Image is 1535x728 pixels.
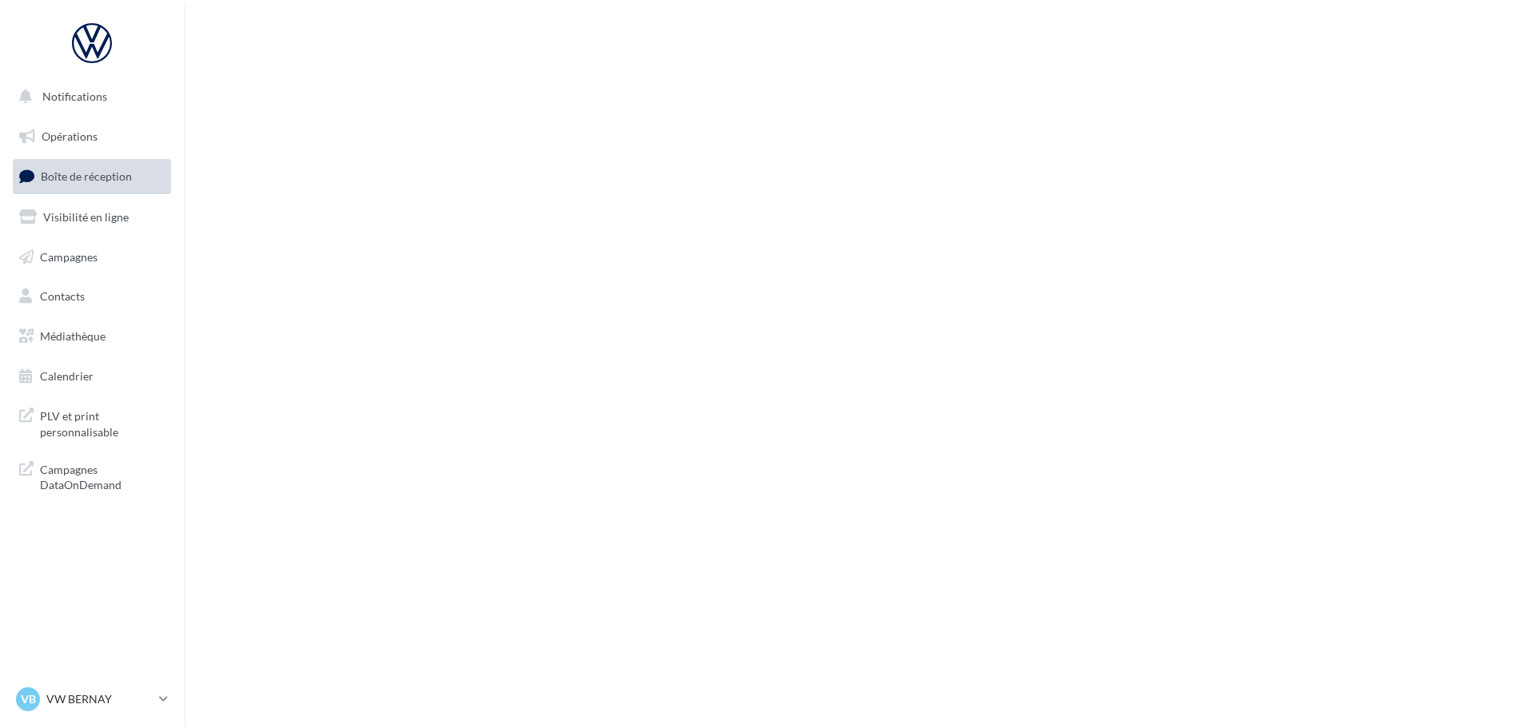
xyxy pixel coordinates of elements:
[40,249,98,263] span: Campagnes
[40,289,85,303] span: Contacts
[42,90,107,103] span: Notifications
[10,241,174,274] a: Campagnes
[10,280,174,313] a: Contacts
[41,169,132,183] span: Boîte de réception
[10,159,174,193] a: Boîte de réception
[21,691,36,707] span: VB
[46,691,153,707] p: VW BERNAY
[10,120,174,153] a: Opérations
[40,405,165,440] span: PLV et print personnalisable
[10,320,174,353] a: Médiathèque
[10,360,174,393] a: Calendrier
[40,329,106,343] span: Médiathèque
[10,452,174,499] a: Campagnes DataOnDemand
[10,80,168,113] button: Notifications
[40,459,165,493] span: Campagnes DataOnDemand
[13,684,171,714] a: VB VW BERNAY
[10,201,174,234] a: Visibilité en ligne
[43,210,129,224] span: Visibilité en ligne
[10,399,174,446] a: PLV et print personnalisable
[40,369,94,383] span: Calendrier
[42,129,98,143] span: Opérations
